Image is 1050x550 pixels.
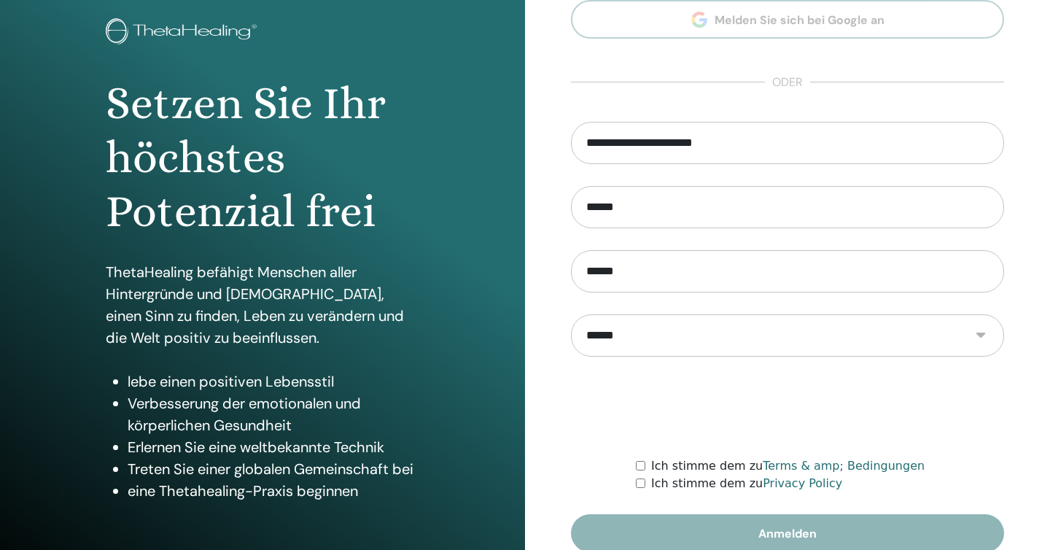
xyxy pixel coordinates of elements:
[128,458,419,480] li: Treten Sie einer globalen Gemeinschaft bei
[763,476,842,490] a: Privacy Policy
[651,475,842,492] label: Ich stimme dem zu
[106,261,419,349] p: ThetaHealing befähigt Menschen aller Hintergründe und [DEMOGRAPHIC_DATA], einen Sinn zu finden, L...
[677,379,898,435] iframe: reCAPTCHA
[128,371,419,392] li: lebe einen positiven Lebensstil
[128,480,419,502] li: eine Thetahealing-Praxis beginnen
[106,77,419,239] h1: Setzen Sie Ihr höchstes Potenzial frei
[763,459,925,473] a: Terms & amp; Bedingungen
[128,392,419,436] li: Verbesserung der emotionalen und körperlichen Gesundheit
[128,436,419,458] li: Erlernen Sie eine weltbekannte Technik
[651,457,925,475] label: Ich stimme dem zu
[765,74,810,91] span: oder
